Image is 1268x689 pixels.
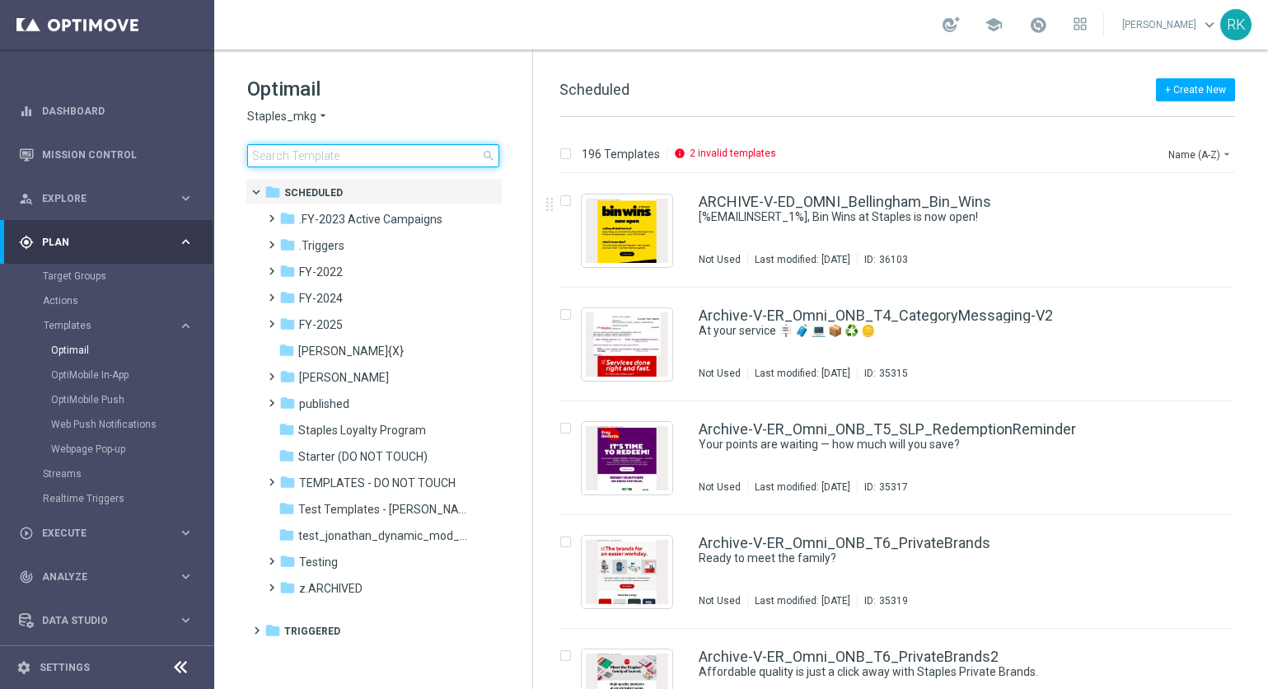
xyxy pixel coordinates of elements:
i: folder [279,263,296,279]
i: folder [279,210,296,227]
span: Staples_mkg [247,109,316,124]
i: gps_fixed [19,235,34,250]
i: keyboard_arrow_right [178,234,194,250]
div: ID: [857,480,908,494]
div: 35315 [879,367,908,380]
button: Mission Control [18,148,194,162]
i: keyboard_arrow_right [178,612,194,628]
div: Templates [44,321,178,330]
div: OptiMobile Push [51,387,213,412]
div: Target Groups [43,264,213,288]
a: Target Groups [43,270,171,283]
button: Name (A-Z)arrow_drop_down [1167,144,1235,164]
i: play_circle_outline [19,526,34,541]
i: settings [16,660,31,675]
span: .FY-2023 Active Campaigns [299,212,442,227]
i: folder [279,579,296,596]
button: person_search Explore keyboard_arrow_right [18,192,194,205]
i: arrow_drop_down [316,109,330,124]
i: folder [264,622,281,639]
div: Not Used [699,480,741,494]
div: Templates keyboard_arrow_right [43,319,194,332]
span: Templates [44,321,161,330]
i: folder [278,448,295,464]
span: Plan [42,237,178,247]
a: Webpage Pop-up [51,443,171,456]
a: ARCHIVE-V-ED_OMNI_Bellingham_Bin_Wins [699,195,991,209]
span: Data Studio [42,616,178,626]
i: folder [278,500,295,517]
div: OptiMobile In-App [51,363,213,387]
span: Scheduled [284,185,343,200]
span: TEMPLATES - DO NOT TOUCH [299,476,456,490]
p: 2 invalid templates [690,147,776,160]
i: folder [278,527,295,543]
i: folder [279,316,296,332]
span: Analyze [42,572,178,582]
div: Realtime Triggers [43,486,213,511]
img: 35315.jpeg [586,312,668,377]
i: arrow_drop_down [1220,148,1233,161]
a: Optimail [51,344,171,357]
i: folder [264,184,281,200]
button: + Create New [1156,78,1235,101]
span: Starter (DO NOT TOUCH) [298,449,428,464]
div: Templates [43,313,213,462]
img: 35317.jpeg [586,426,668,490]
a: Archive-V-ER_Omni_ONB_T5_SLP_RedemptionReminder [699,422,1076,437]
a: At your service 🪧 🧳 💻 📦 ♻️ 🪙 [699,323,1126,339]
div: Press SPACE to select this row. [543,401,1265,515]
h1: Optimail [247,76,499,102]
a: Archive-V-ER_Omni_ONB_T6_PrivateBrands [699,536,990,551]
i: info [674,148,685,159]
div: 35319 [879,594,908,607]
div: Actions [43,288,213,313]
button: track_changes Analyze keyboard_arrow_right [18,570,194,584]
span: search [482,149,495,162]
div: Optimail [51,338,213,363]
img: 36103.jpeg [586,199,668,263]
div: ID: [857,594,908,607]
a: Archive-V-ER_Omni_ONB_T4_CategoryMessaging-V2 [699,308,1053,323]
button: gps_fixed Plan keyboard_arrow_right [18,236,194,249]
div: Plan [19,235,178,250]
span: Scheduled [559,81,629,98]
a: [PERSON_NAME]keyboard_arrow_down [1121,12,1220,37]
span: Staples Loyalty Program [298,423,426,438]
img: 35319.jpeg [586,540,668,604]
div: Analyze [19,569,178,584]
div: equalizer Dashboard [18,105,194,118]
div: Not Used [699,594,741,607]
a: Dashboard [42,89,194,133]
span: FY-2024 [299,291,343,306]
div: Last modified: [DATE] [748,253,857,266]
span: jonathan_pr_test_{X} [298,344,404,359]
a: OptiMobile In-App [51,368,171,382]
a: Actions [43,294,171,307]
span: jonathan_testing_folder [299,370,389,385]
span: published [299,396,349,411]
a: Mission Control [42,133,194,176]
span: Triggered [284,624,340,639]
i: folder [279,553,296,569]
div: Web Push Notifications [51,412,213,437]
a: Streams [43,467,171,480]
a: Settings [40,663,90,673]
i: keyboard_arrow_right [178,318,194,334]
i: folder [279,474,296,490]
i: track_changes [19,569,34,584]
span: Testing [299,555,338,569]
div: Not Used [699,253,741,266]
div: Dashboard [19,89,194,133]
a: [%EMAILINSERT_1%], Bin Wins at Staples is now open! [699,209,1126,225]
i: keyboard_arrow_right [178,190,194,206]
div: RK [1220,9,1252,40]
i: folder [279,289,296,306]
span: school [985,16,1003,34]
div: Execute [19,526,178,541]
div: play_circle_outline Execute keyboard_arrow_right [18,527,194,540]
a: Web Push Notifications [51,418,171,431]
button: Staples_mkg arrow_drop_down [247,109,330,124]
